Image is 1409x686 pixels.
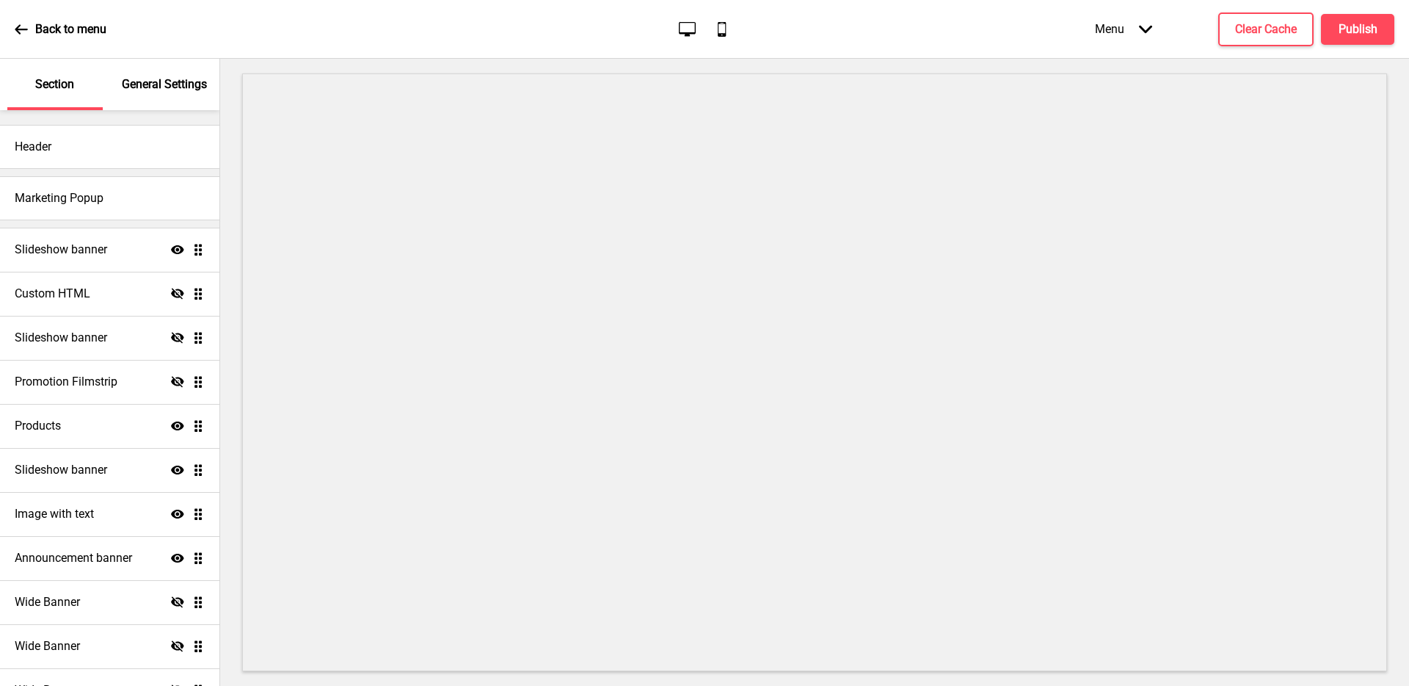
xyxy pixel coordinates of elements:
[15,550,132,566] h4: Announcement banner
[15,418,61,434] h4: Products
[15,594,80,610] h4: Wide Banner
[122,76,207,93] p: General Settings
[1339,21,1377,37] h4: Publish
[15,506,94,522] h4: Image with text
[1235,21,1297,37] h4: Clear Cache
[35,21,106,37] p: Back to menu
[15,10,106,49] a: Back to menu
[15,374,117,390] h4: Promotion Filmstrip
[15,638,80,654] h4: Wide Banner
[15,242,107,258] h4: Slideshow banner
[35,76,74,93] p: Section
[15,190,103,206] h4: Marketing Popup
[1218,12,1314,46] button: Clear Cache
[15,139,51,155] h4: Header
[15,286,90,302] h4: Custom HTML
[15,462,107,478] h4: Slideshow banner
[1321,14,1394,45] button: Publish
[15,330,107,346] h4: Slideshow banner
[1080,7,1167,51] div: Menu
